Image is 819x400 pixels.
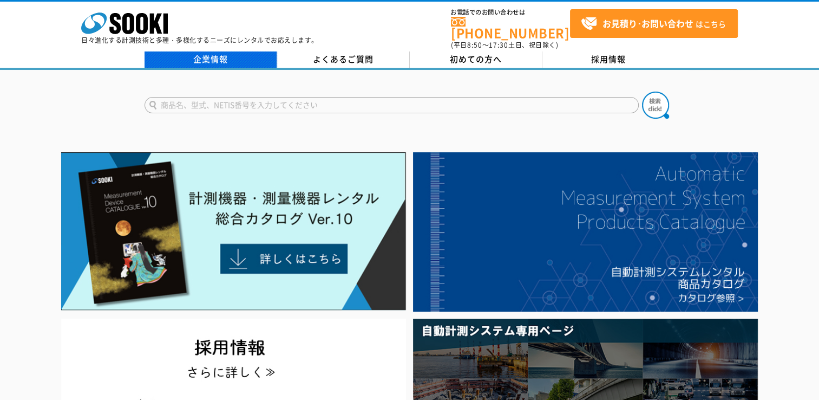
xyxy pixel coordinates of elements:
strong: お見積り･お問い合わせ [602,17,693,30]
img: btn_search.png [642,92,669,119]
span: 8:50 [467,40,482,50]
input: 商品名、型式、NETIS番号を入力してください [145,97,639,113]
a: [PHONE_NUMBER] [451,17,570,39]
a: 採用情報 [542,51,675,68]
span: 17:30 [489,40,508,50]
span: はこちら [581,16,726,32]
img: 自動計測システムカタログ [413,152,758,312]
a: 初めての方へ [410,51,542,68]
span: お電話でのお問い合わせは [451,9,570,16]
a: よくあるご質問 [277,51,410,68]
img: Catalog Ver10 [61,152,406,311]
a: お見積り･お問い合わせはこちら [570,9,738,38]
span: (平日 ～ 土日、祝日除く) [451,40,558,50]
a: 企業情報 [145,51,277,68]
span: 初めての方へ [450,53,502,65]
p: 日々進化する計測技術と多種・多様化するニーズにレンタルでお応えします。 [81,37,318,43]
